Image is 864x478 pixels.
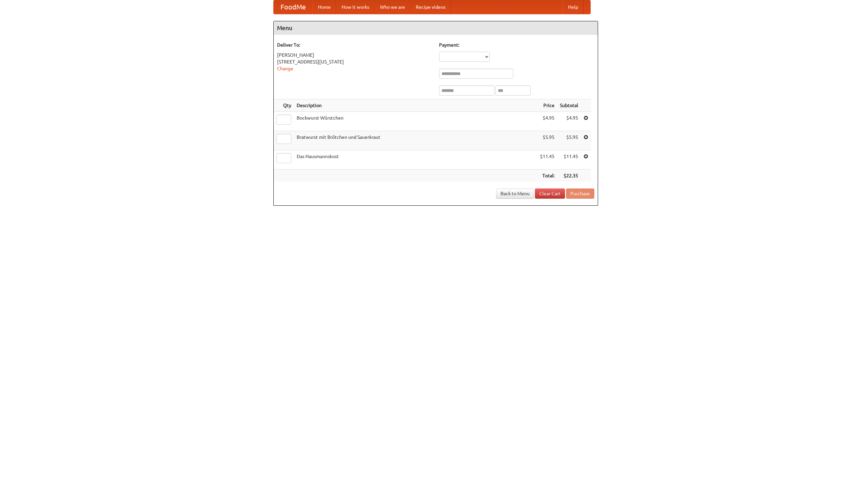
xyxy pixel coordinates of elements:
[537,99,557,112] th: Price
[294,99,537,112] th: Description
[496,188,534,199] a: Back to Menu
[274,0,313,14] a: FoodMe
[294,112,537,131] td: Bockwurst Würstchen
[566,188,594,199] button: Purchase
[537,150,557,170] td: $11.45
[410,0,451,14] a: Recipe videos
[557,150,581,170] td: $11.45
[557,131,581,150] td: $5.95
[313,0,336,14] a: Home
[277,58,432,65] div: [STREET_ADDRESS][US_STATE]
[535,188,565,199] a: Clear Cart
[277,52,432,58] div: [PERSON_NAME]
[274,99,294,112] th: Qty
[563,0,584,14] a: Help
[537,170,557,182] th: Total:
[557,170,581,182] th: $22.35
[557,112,581,131] td: $4.95
[537,112,557,131] td: $4.95
[557,99,581,112] th: Subtotal
[294,131,537,150] td: Bratwurst mit Brötchen und Sauerkraut
[277,66,293,71] a: Change
[277,42,432,48] h5: Deliver To:
[336,0,375,14] a: How it works
[294,150,537,170] td: Das Hausmannskost
[439,42,594,48] h5: Payment:
[537,131,557,150] td: $5.95
[274,21,598,35] h4: Menu
[375,0,410,14] a: Who we are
